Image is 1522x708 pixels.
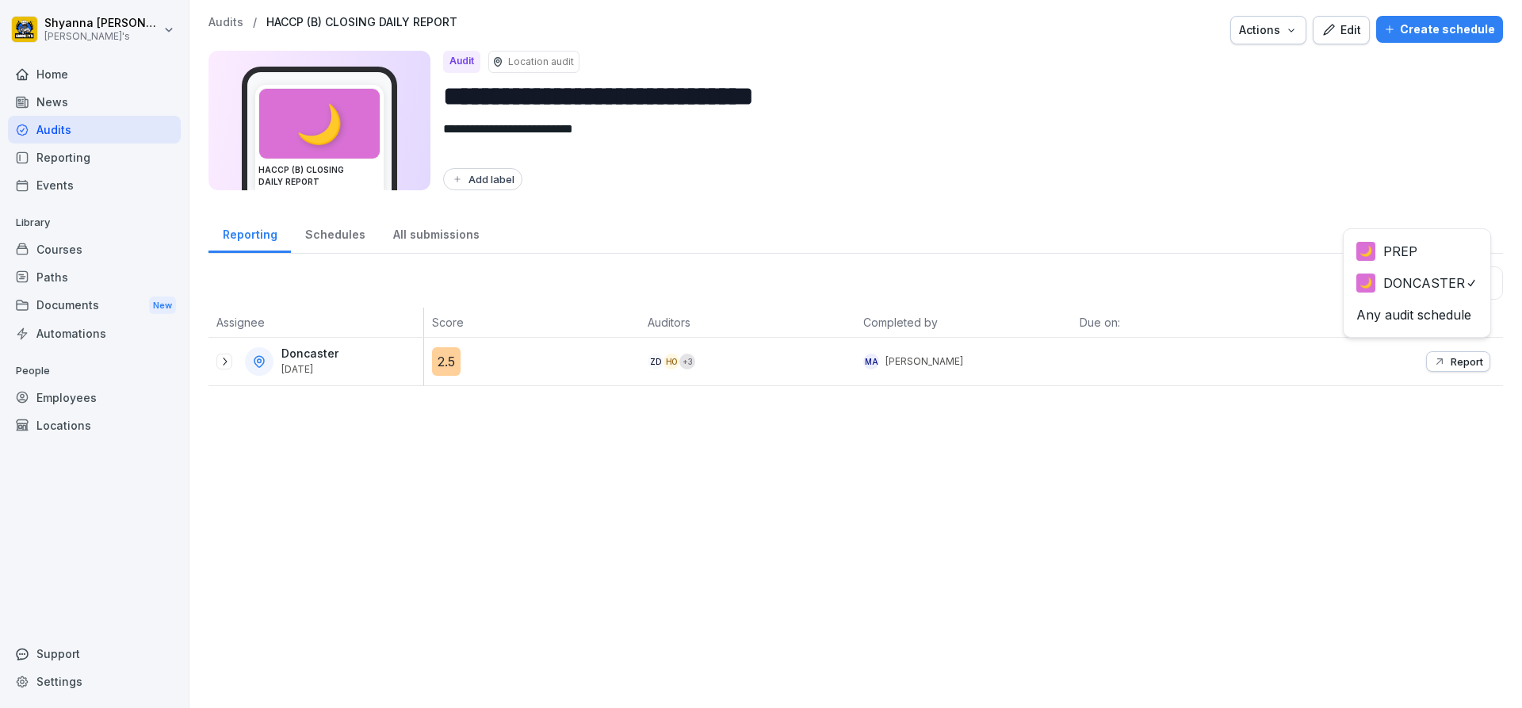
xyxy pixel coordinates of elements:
div: Create schedule [1384,21,1495,38]
div: PREP [1356,242,1417,261]
div: 🌙 [1356,242,1375,261]
div: 🌙 [1356,274,1375,293]
div: Actions [1239,21,1298,39]
span: Any audit schedule [1356,305,1471,324]
p: Report [1451,355,1483,368]
div: DONCASTER [1356,274,1465,293]
div: Edit [1321,21,1361,39]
